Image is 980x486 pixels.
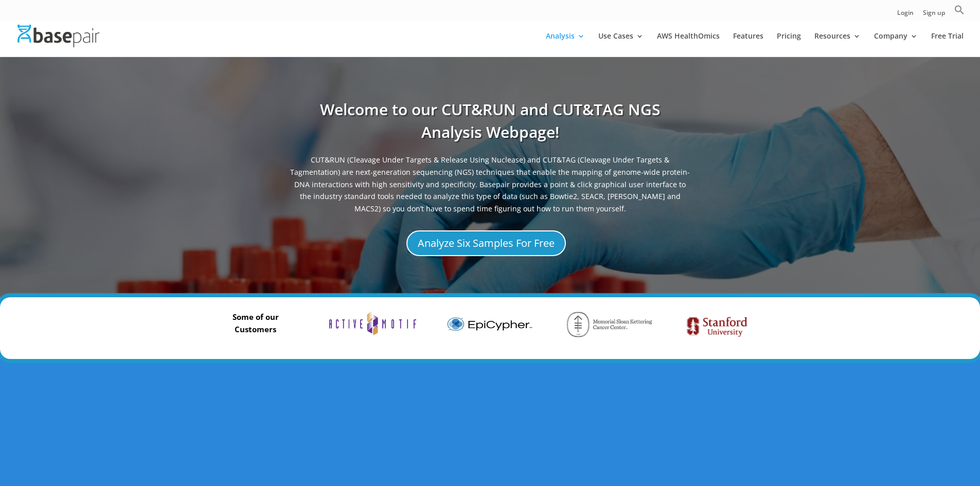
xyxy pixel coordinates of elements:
[733,32,763,57] a: Features
[657,32,720,57] a: AWS HealthOmics
[681,311,753,343] img: stanford
[777,32,801,57] a: Pricing
[290,98,691,154] h1: Welcome to our CUT&RUN and CUT&TAG NGS Analysis Webpage!
[598,32,644,57] a: Use Cases
[931,32,964,57] a: Free Trial
[874,32,918,57] a: Company
[447,311,533,337] img: basepair-trusted-by-epicypher
[897,10,914,21] a: Login
[814,32,861,57] a: Resources
[923,10,945,21] a: Sign up
[290,154,691,220] span: CUT&RUN (Cleavage Under Targets & Release Using Nuclease) and CUT&TAG (Cleavage Under Targets & T...
[954,5,965,15] svg: Search
[233,312,279,334] strong: Some of our Customers
[329,311,416,335] img: Active_Motif_Logo-700x181
[564,311,655,337] img: Memorial Sloan-Kettering Cancer Institute
[954,5,965,21] a: Search Icon Link
[406,230,566,256] a: Analyze Six Samples For Free
[17,25,99,47] img: Basepair
[546,32,585,57] a: Analysis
